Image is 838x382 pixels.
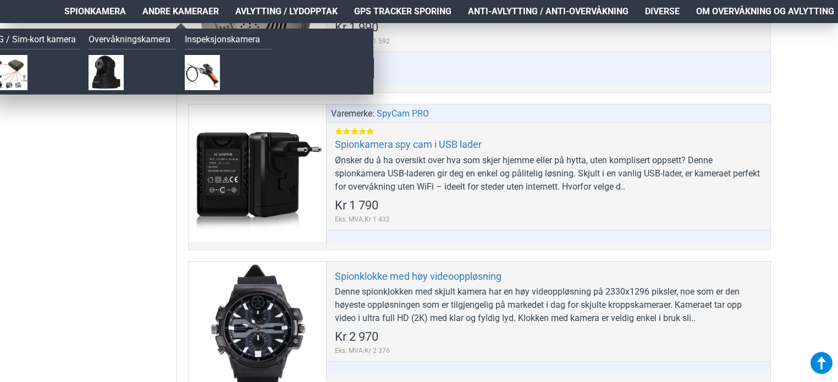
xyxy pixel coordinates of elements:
span: Varemerke: [331,107,374,120]
span: Eks. MVA:Kr 1 432 [335,214,390,224]
a: Overvåkningskamera [89,33,176,49]
span: GPS Tracker Sporing [354,5,451,18]
a: Spionklokke med høy videooppløsning [335,270,501,283]
span: Diverse [645,5,680,18]
img: Overvåkningskamera [89,55,124,90]
span: Om overvåkning og avlytting [696,5,834,18]
span: Andre kameraer [142,5,219,18]
span: Kr 2 970 [335,331,378,343]
span: Kr 1 990 [335,21,378,34]
a: Spionkamera spy cam i USB lader Spionkamera spy cam i USB lader [189,104,326,242]
a: SpyCam PRO [377,107,429,120]
a: Spionkamera spy cam i USB lader [335,138,482,151]
div: Ønsker du å ha oversikt over hva som skjer hjemme eller på hytta, uten komplisert oppsett? Denne ... [335,154,762,193]
img: Inspeksjonskamera [185,55,220,90]
div: Denne spionklokken med skjult kamera har en høy videoppløsning på 2330x1296 piksler, noe som er d... [335,285,762,325]
span: Eks. MVA:Kr 2 376 [335,346,390,356]
a: Inspeksjonskamera [185,33,272,49]
span: Anti-avlytting / Anti-overvåkning [468,5,628,18]
span: Kr 1 790 [335,200,378,212]
span: Spionkamera [64,5,126,18]
span: Avlytting / Lydopptak [235,5,338,18]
